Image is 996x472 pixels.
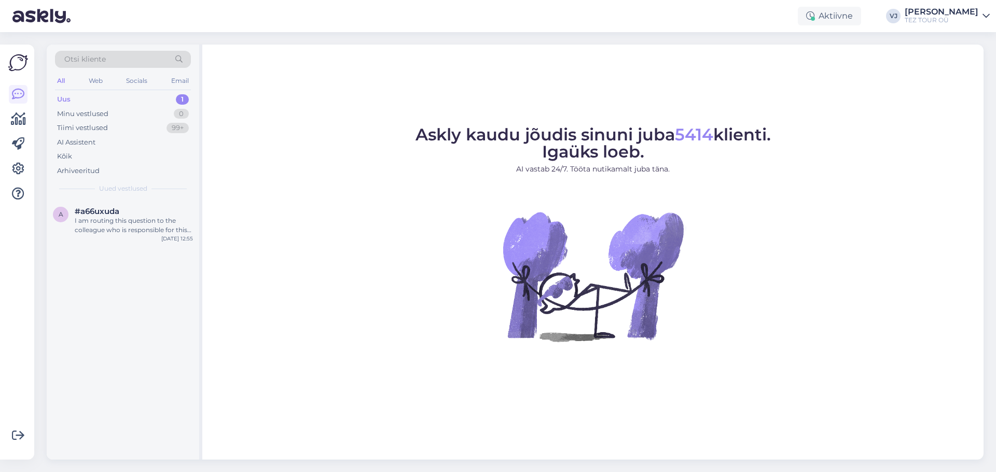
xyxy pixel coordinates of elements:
img: Askly Logo [8,53,28,73]
div: Tiimi vestlused [57,123,108,133]
span: Uued vestlused [99,184,147,193]
div: AI Assistent [57,137,95,148]
div: 0 [174,109,189,119]
div: Uus [57,94,71,105]
div: 1 [176,94,189,105]
div: Aktiivne [798,7,861,25]
span: Otsi kliente [64,54,106,65]
div: VJ [886,9,901,23]
span: 5414 [675,124,713,145]
div: 99+ [167,123,189,133]
span: a [59,210,63,218]
div: All [55,74,67,88]
p: AI vastab 24/7. Tööta nutikamalt juba täna. [416,164,771,175]
div: [PERSON_NAME] [905,8,978,16]
div: Minu vestlused [57,109,108,119]
div: Socials [124,74,149,88]
div: Arhiveeritud [57,166,100,176]
a: [PERSON_NAME]TEZ TOUR OÜ [905,8,990,24]
span: #a66uxuda [75,207,119,216]
div: Web [87,74,105,88]
div: Kõik [57,151,72,162]
div: TEZ TOUR OÜ [905,16,978,24]
div: Email [169,74,191,88]
span: Askly kaudu jõudis sinuni juba klienti. Igaüks loeb. [416,124,771,162]
div: I am routing this question to the colleague who is responsible for this topic. The reply might ta... [75,216,193,235]
img: No Chat active [500,183,686,369]
div: [DATE] 12:55 [161,235,193,242]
